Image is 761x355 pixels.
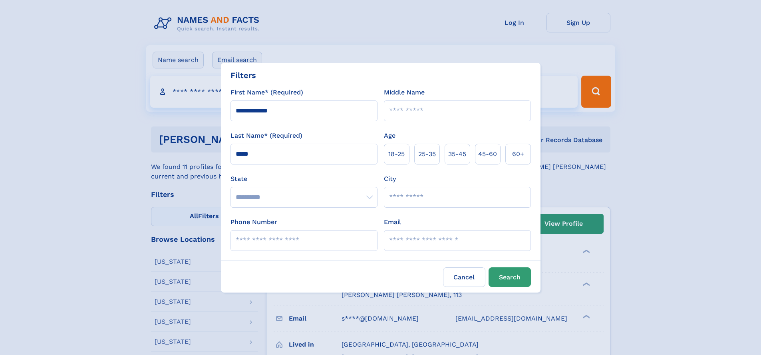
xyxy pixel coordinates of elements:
[512,149,524,159] span: 60+
[230,217,277,227] label: Phone Number
[384,217,401,227] label: Email
[384,174,396,184] label: City
[384,131,395,140] label: Age
[418,149,436,159] span: 25‑35
[230,88,303,97] label: First Name* (Required)
[478,149,497,159] span: 45‑60
[230,174,378,184] label: State
[230,131,302,140] label: Last Name* (Required)
[388,149,405,159] span: 18‑25
[443,267,485,287] label: Cancel
[489,267,531,287] button: Search
[448,149,466,159] span: 35‑45
[230,69,256,81] div: Filters
[384,88,425,97] label: Middle Name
